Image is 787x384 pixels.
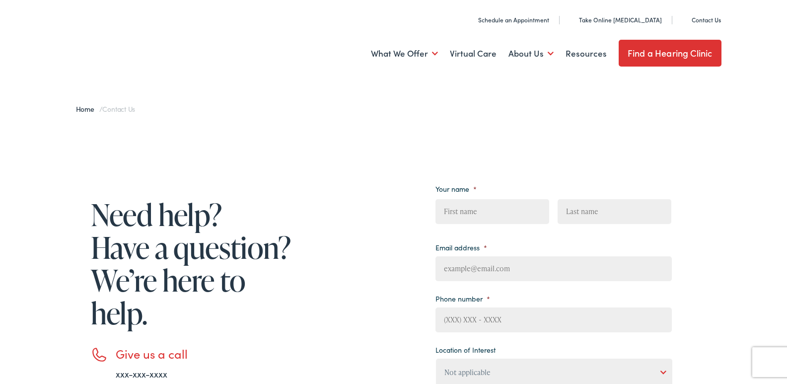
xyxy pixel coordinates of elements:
[681,15,688,25] img: utility icon
[102,104,135,114] span: Contact Us
[467,15,474,25] img: utility icon
[558,199,671,224] input: Last name
[566,35,607,72] a: Resources
[435,199,549,224] input: First name
[76,104,99,114] a: Home
[568,15,575,25] img: utility icon
[435,307,672,332] input: (XXX) XXX - XXXX
[76,104,136,114] span: /
[435,243,487,252] label: Email address
[508,35,554,72] a: About Us
[619,40,721,67] a: Find a Hearing Clinic
[467,15,549,24] a: Schedule an Appointment
[116,347,294,361] h3: Give us a call
[450,35,497,72] a: Virtual Care
[568,15,662,24] a: Take Online [MEDICAL_DATA]
[91,198,294,329] h1: Need help? Have a question? We’re here to help.
[116,368,167,380] a: xxx-xxx-xxxx
[371,35,438,72] a: What We Offer
[435,294,490,303] label: Phone number
[435,256,672,281] input: example@email.com
[435,184,477,193] label: Your name
[681,15,721,24] a: Contact Us
[435,345,496,354] label: Location of Interest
